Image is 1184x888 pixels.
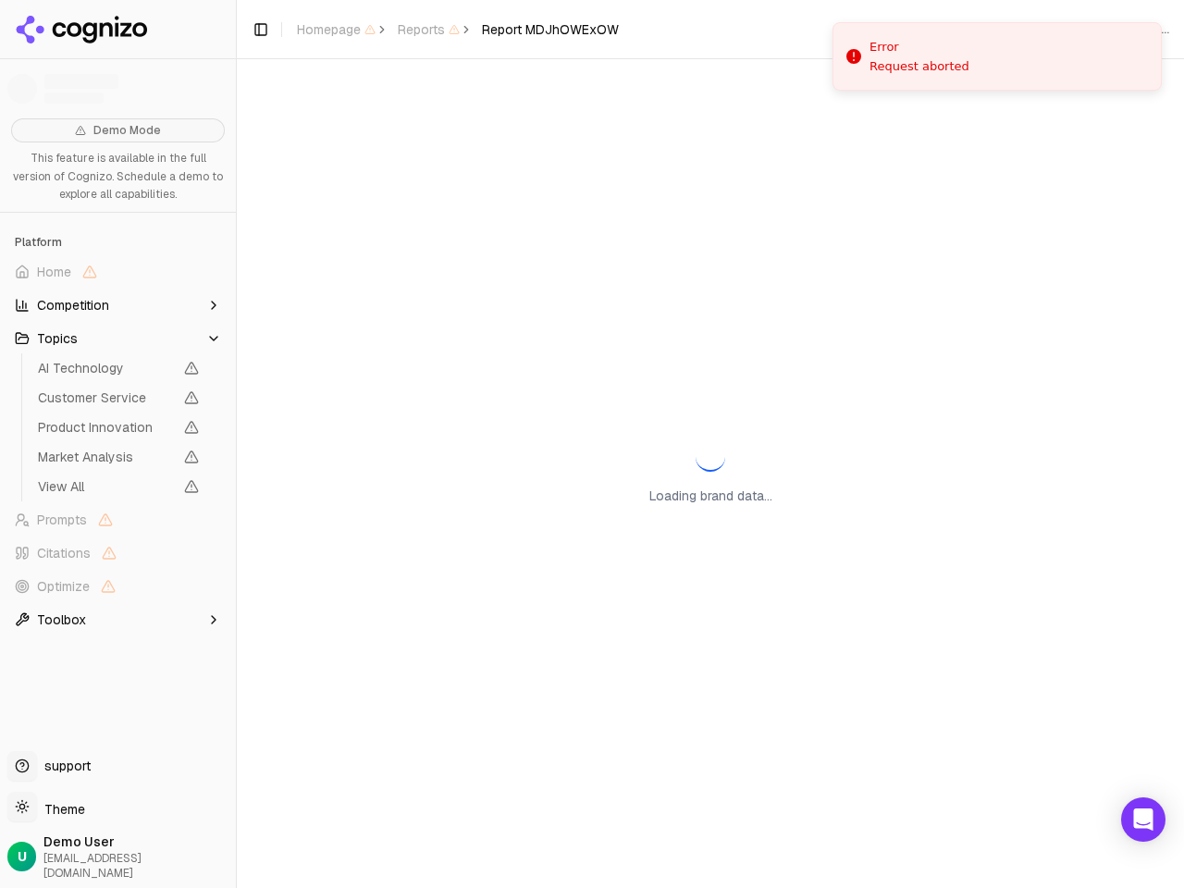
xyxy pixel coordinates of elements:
span: U [18,847,27,866]
span: Market Analysis [38,448,173,466]
span: Product Innovation [38,418,173,437]
span: Homepage [297,20,376,39]
span: Optimize [37,577,90,596]
span: support [37,757,91,775]
button: Toolbox [7,605,228,635]
span: AI Technology [38,359,173,377]
div: Open Intercom Messenger [1121,797,1165,842]
span: Report MDJhOWExOW [482,20,619,39]
button: Competition [7,290,228,320]
span: Reports [398,20,460,39]
span: Topics [37,329,78,348]
span: [EMAIL_ADDRESS][DOMAIN_NAME] [43,851,228,881]
div: Request aborted [869,58,969,75]
span: View All [38,477,173,496]
span: Home [37,263,71,281]
span: Competition [37,296,109,314]
button: Topics [7,324,228,353]
div: Platform [7,228,228,257]
span: Demo User [43,832,228,851]
span: Demo Mode [93,123,161,138]
span: Theme [37,801,85,818]
span: Prompts [37,511,87,529]
span: Toolbox [37,610,86,629]
span: Citations [37,544,91,562]
p: Loading brand data... [649,487,772,505]
div: Error [869,38,969,56]
span: Customer Service [38,388,173,407]
nav: breadcrumb [297,20,619,39]
p: This feature is available in the full version of Cognizo. Schedule a demo to explore all capabili... [11,150,225,204]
